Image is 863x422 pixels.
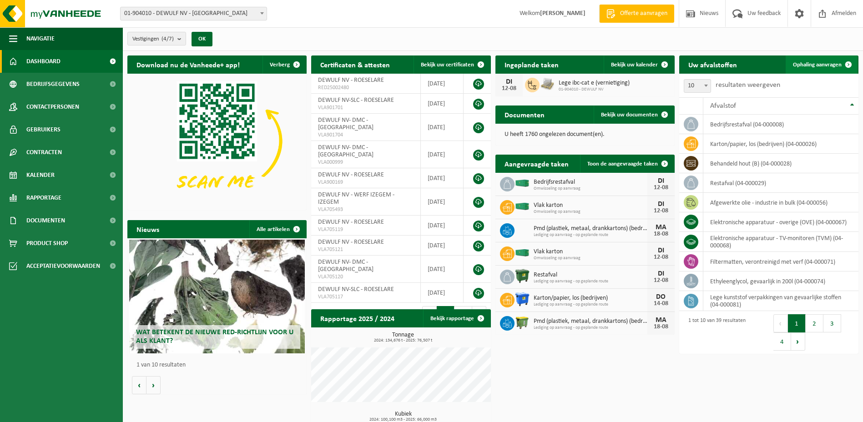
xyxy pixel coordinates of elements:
[793,62,842,68] span: Ophaling aanvragen
[652,224,670,231] div: MA
[540,10,585,17] strong: [PERSON_NAME]
[421,141,464,168] td: [DATE]
[421,188,464,216] td: [DATE]
[318,171,384,178] span: DEWULF NV - ROESELARE
[414,55,490,74] a: Bekijk uw certificaten
[423,309,490,327] a: Bekijk rapportage
[684,79,711,93] span: 10
[703,252,858,271] td: filtermatten, verontreinigd met verf (04-000071)
[136,362,302,368] p: 1 van 10 resultaten
[534,271,647,279] span: Restafval
[710,102,736,110] span: Afvalstof
[318,219,384,226] span: DEWULF NV - ROESELARE
[318,179,413,186] span: VLA900169
[773,314,788,332] button: Previous
[534,295,647,302] span: Karton/papier, los (bedrijven)
[703,193,858,212] td: afgewerkte olie - industrie in bulk (04-000056)
[421,256,464,283] td: [DATE]
[318,259,373,273] span: DEWULF NV- DMC - [GEOGRAPHIC_DATA]
[495,105,554,123] h2: Documenten
[161,36,174,42] count: (4/7)
[311,309,404,327] h2: Rapportage 2025 / 2024
[515,291,530,307] img: WB-1100-HPE-BE-01
[318,97,394,104] span: DEWULF NV-SLC - ROESELARE
[318,206,413,213] span: VLA705493
[652,270,670,277] div: DI
[534,256,647,261] span: Omwisseling op aanvraag
[604,55,674,74] a: Bekijk uw kalender
[534,302,647,307] span: Lediging op aanvraag - op geplande route
[601,112,658,118] span: Bekijk uw documenten
[500,78,518,85] div: DI
[652,185,670,191] div: 12-08
[652,247,670,254] div: DI
[505,131,666,138] p: U heeft 1760 ongelezen document(en).
[318,293,413,301] span: VLA705117
[132,32,174,46] span: Vestigingen
[652,324,670,330] div: 18-08
[703,212,858,232] td: elektronische apparatuur - overige (OVE) (04-000067)
[534,232,647,238] span: Lediging op aanvraag - op geplande route
[652,277,670,284] div: 12-08
[652,201,670,208] div: DI
[421,168,464,188] td: [DATE]
[127,74,307,208] img: Download de VHEPlus App
[594,105,674,124] a: Bekijk uw documenten
[421,94,464,114] td: [DATE]
[534,248,647,256] span: Vlak karton
[652,301,670,307] div: 14-08
[788,314,806,332] button: 1
[318,286,394,293] span: DEWULF NV-SLC - ROESELARE
[534,225,647,232] span: Pmd (plastiek, metaal, drankkartons) (bedrijven)
[318,117,373,131] span: DEWULF NV- DMC - [GEOGRAPHIC_DATA]
[587,161,658,167] span: Toon de aangevraagde taken
[580,155,674,173] a: Toon de aangevraagde taken
[120,7,267,20] span: 01-904010 - DEWULF NV - ROESELARE
[534,202,647,209] span: Vlak karton
[703,232,858,252] td: elektronische apparatuur - TV-monitoren (TVM) (04-000068)
[652,208,670,214] div: 12-08
[129,240,305,353] a: Wat betekent de nieuwe RED-richtlijn voor u als klant?
[26,164,55,186] span: Kalender
[318,246,413,253] span: VLA705121
[318,273,413,281] span: VLA705120
[652,254,670,261] div: 12-08
[316,332,490,343] h3: Tonnage
[534,279,647,284] span: Lediging op aanvraag - op geplande route
[652,177,670,185] div: DI
[534,179,647,186] span: Bedrijfsrestafval
[540,76,555,92] img: LP-PA-00000-WDN-11
[26,50,61,73] span: Dashboard
[26,141,62,164] span: Contracten
[318,159,413,166] span: VLA000999
[559,80,630,87] span: Lege ibc-cat e (vernietiging)
[132,376,146,394] button: Vorige
[515,315,530,330] img: WB-1100-HPE-GN-50
[127,32,186,45] button: Vestigingen(4/7)
[318,84,413,91] span: RED25002480
[26,186,61,209] span: Rapportage
[26,118,61,141] span: Gebruikers
[421,74,464,94] td: [DATE]
[26,95,79,118] span: Contactpersonen
[26,232,68,255] span: Product Shop
[495,155,578,172] h2: Aangevraagde taken
[618,9,670,18] span: Offerte aanvragen
[716,81,780,89] label: resultaten weergeven
[703,154,858,173] td: behandeld hout (B) (04-000028)
[534,318,647,325] span: Pmd (plastiek, metaal, drankkartons) (bedrijven)
[515,179,530,187] img: HK-XC-40-GN-00
[192,32,212,46] button: OK
[679,55,746,73] h2: Uw afvalstoffen
[318,144,373,158] span: DEWULF NV- DMC - [GEOGRAPHIC_DATA]
[127,220,168,238] h2: Nieuws
[26,209,65,232] span: Documenten
[262,55,306,74] button: Verberg
[773,332,791,351] button: 4
[316,411,490,422] h3: Kubiek
[515,268,530,284] img: WB-1100-HPE-GN-01
[703,271,858,291] td: ethyleenglycol, gevaarlijk in 200l (04-000074)
[421,114,464,141] td: [DATE]
[421,236,464,256] td: [DATE]
[599,5,674,23] a: Offerte aanvragen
